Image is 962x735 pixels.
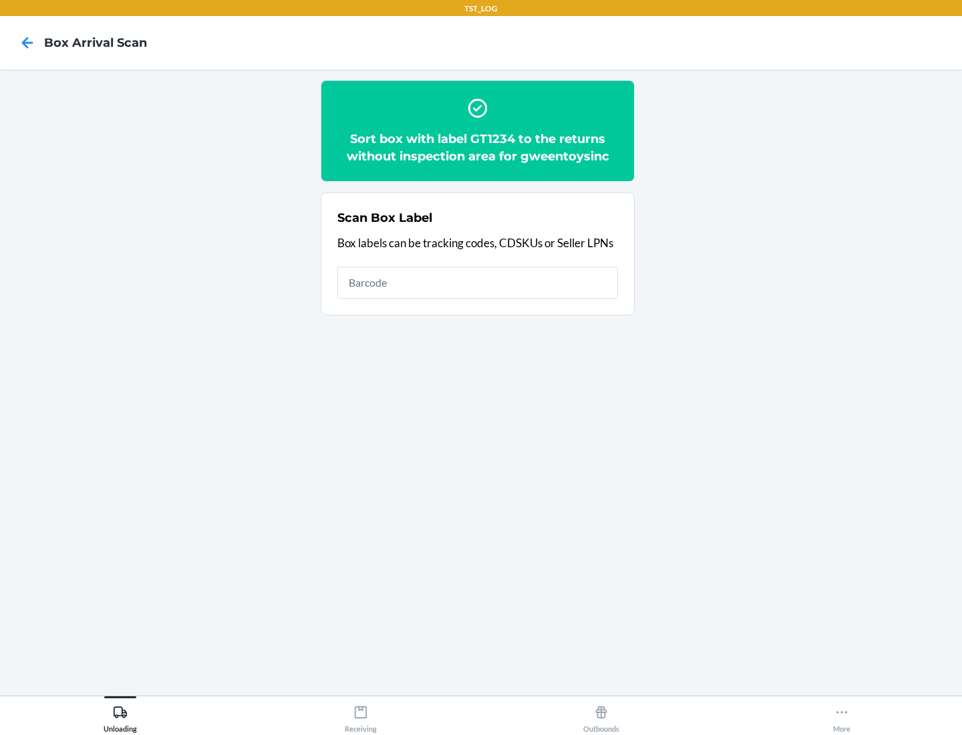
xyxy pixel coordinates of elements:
button: More [721,696,962,733]
div: Receiving [345,700,377,733]
div: More [833,700,850,733]
button: Receiving [240,696,481,733]
input: Barcode [337,267,618,299]
p: TST_LOG [464,3,498,15]
h4: Box Arrival Scan [44,34,147,51]
div: Outbounds [583,700,619,733]
h2: Sort box with label GT1234 to the returns without inspection area for gweentoysinc [337,130,618,165]
h2: Scan Box Label [337,209,432,227]
button: Outbounds [481,696,721,733]
p: Box labels can be tracking codes, CDSKUs or Seller LPNs [337,235,618,252]
div: Unloading [104,700,137,733]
